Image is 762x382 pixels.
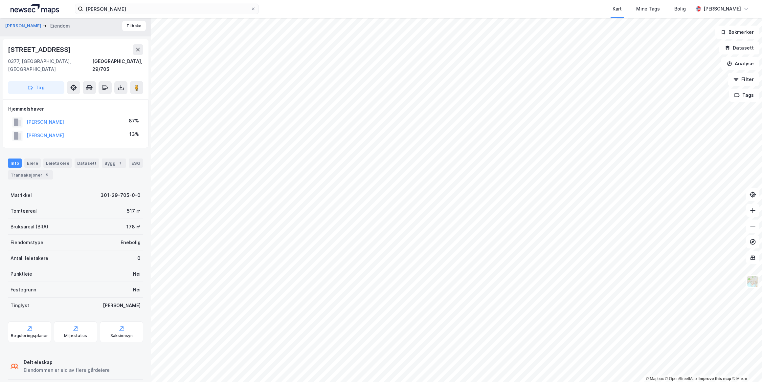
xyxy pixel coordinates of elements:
button: Tilbake [122,21,146,31]
div: Eiendommen er eid av flere gårdeiere [24,366,110,374]
div: Tomteareal [11,207,37,215]
button: Datasett [719,41,759,54]
div: Bruksareal (BRA) [11,223,48,231]
button: Tag [8,81,64,94]
div: 87% [129,117,139,125]
div: Eiere [24,159,41,168]
a: Mapbox [646,376,664,381]
div: [PERSON_NAME] [704,5,741,13]
div: 0377, [GEOGRAPHIC_DATA], [GEOGRAPHIC_DATA] [8,57,92,73]
div: Antall leietakere [11,254,48,262]
div: Mine Tags [636,5,660,13]
div: Datasett [75,159,99,168]
div: Festegrunn [11,286,36,294]
div: Punktleie [11,270,32,278]
div: ESG [129,159,143,168]
div: Eiendomstype [11,239,43,246]
div: Bygg [102,159,126,168]
div: 1 [117,160,123,166]
div: Enebolig [121,239,141,246]
div: [GEOGRAPHIC_DATA], 29/705 [92,57,143,73]
div: Kart [613,5,622,13]
button: Tags [729,89,759,102]
div: Matrikkel [11,191,32,199]
div: Leietakere [43,159,72,168]
div: Nei [133,270,141,278]
img: Z [747,275,759,287]
a: Improve this map [699,376,731,381]
button: Filter [728,73,759,86]
div: Eiendom [50,22,70,30]
div: Hjemmelshaver [8,105,143,113]
div: Bolig [674,5,686,13]
iframe: Chat Widget [729,350,762,382]
button: [PERSON_NAME] [5,23,43,29]
input: Søk på adresse, matrikkel, gårdeiere, leietakere eller personer [83,4,251,14]
div: Nei [133,286,141,294]
div: 5 [44,172,50,178]
div: Saksinnsyn [110,333,133,338]
div: 517 ㎡ [127,207,141,215]
div: [STREET_ADDRESS] [8,44,72,55]
div: Info [8,159,22,168]
div: Kontrollprogram for chat [729,350,762,382]
div: 178 ㎡ [126,223,141,231]
div: Delt eieskap [24,358,110,366]
img: logo.a4113a55bc3d86da70a041830d287a7e.svg [11,4,59,14]
button: Bokmerker [715,26,759,39]
div: Tinglyst [11,302,29,309]
div: 13% [129,130,139,138]
div: Miljøstatus [64,333,87,338]
div: 0 [137,254,141,262]
div: [PERSON_NAME] [103,302,141,309]
a: OpenStreetMap [665,376,697,381]
div: Reguleringsplaner [11,333,48,338]
div: Transaksjoner [8,170,53,180]
div: 301-29-705-0-0 [101,191,141,199]
button: Analyse [721,57,759,70]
